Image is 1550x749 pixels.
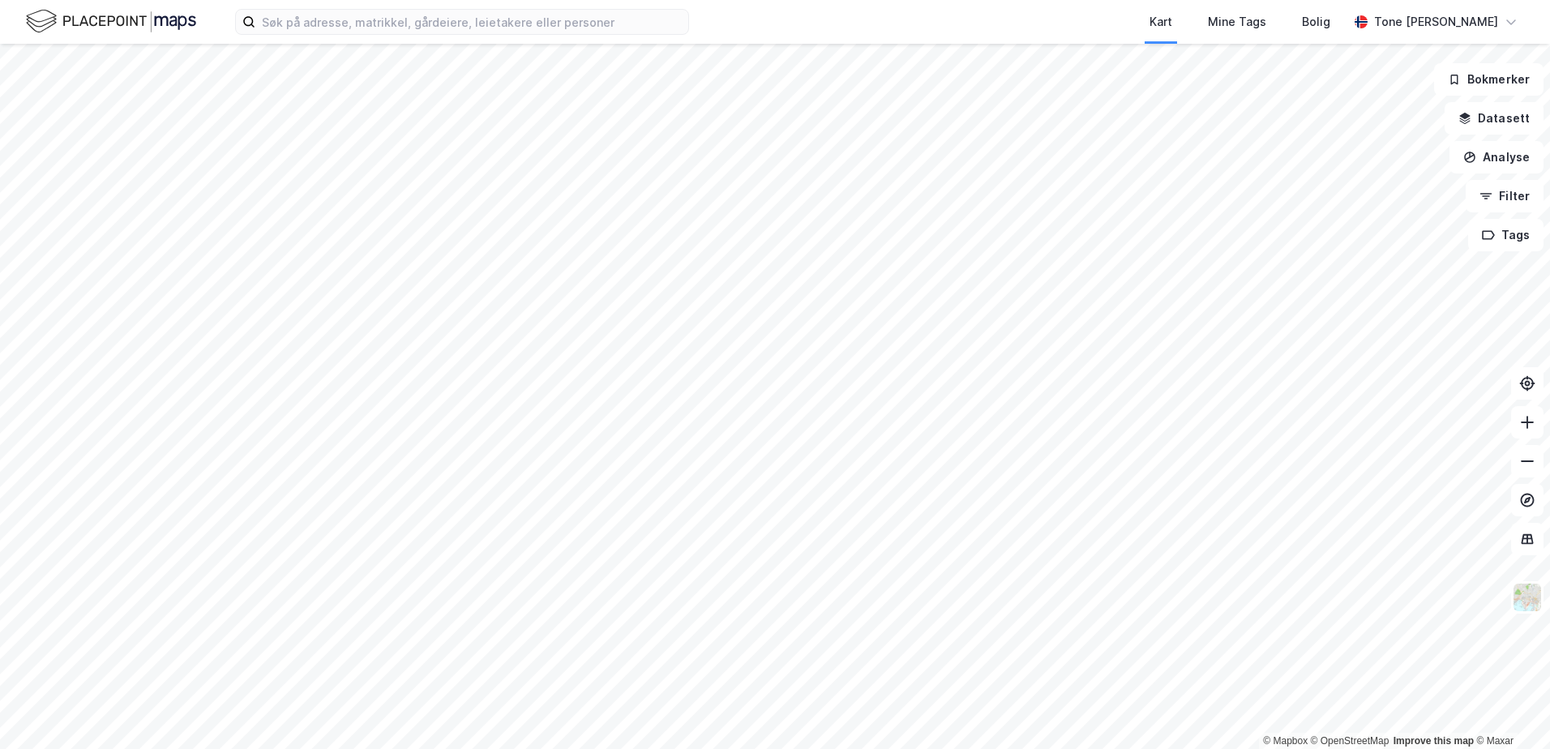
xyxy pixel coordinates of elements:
[1150,12,1172,32] div: Kart
[26,7,196,36] img: logo.f888ab2527a4732fd821a326f86c7f29.svg
[1469,671,1550,749] iframe: Chat Widget
[255,10,688,34] input: Søk på adresse, matrikkel, gårdeiere, leietakere eller personer
[1302,12,1330,32] div: Bolig
[1374,12,1498,32] div: Tone [PERSON_NAME]
[1208,12,1266,32] div: Mine Tags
